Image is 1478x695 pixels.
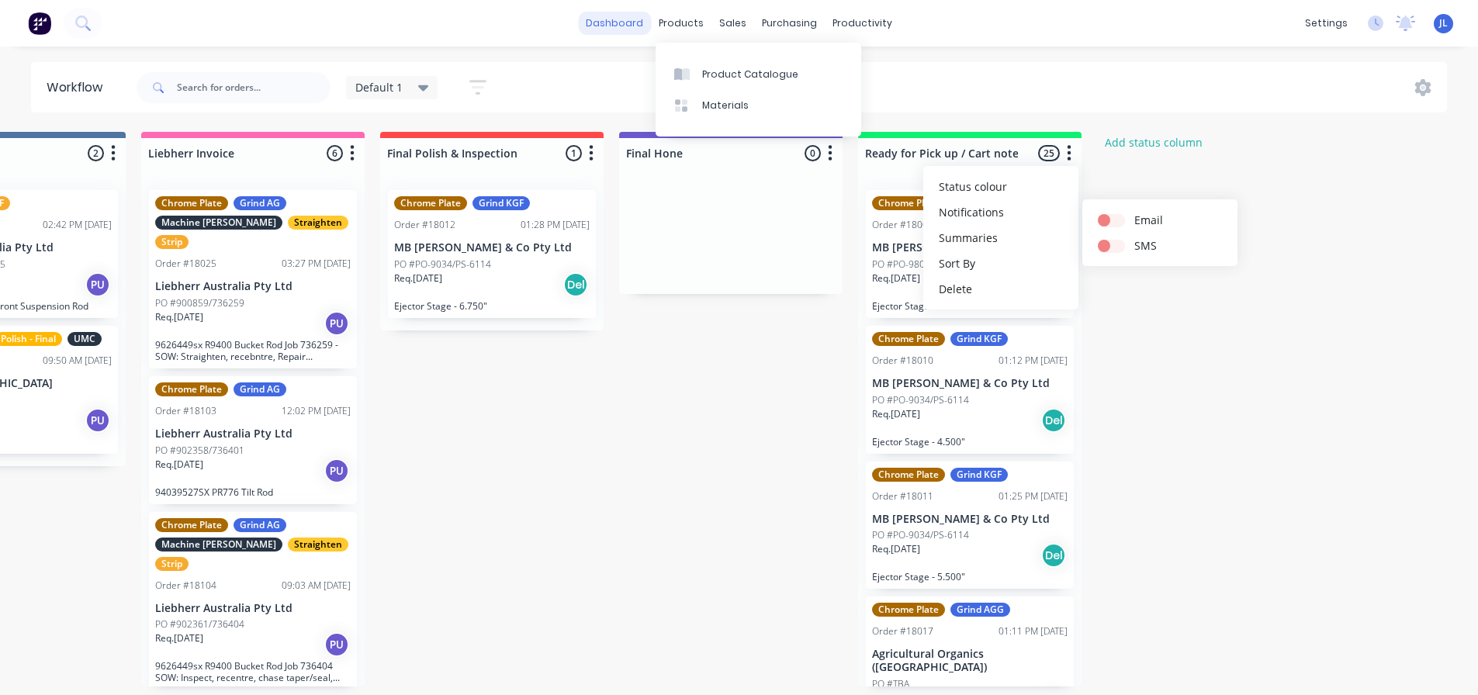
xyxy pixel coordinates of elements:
div: Chrome Plate [155,518,228,532]
p: PO #902361/736404 [155,617,244,631]
div: Materials [702,99,749,112]
p: Ejector Stage - 6.750" [394,300,590,312]
div: Chrome Plate [872,332,945,346]
p: MB [PERSON_NAME] & Co Pty Ltd [872,241,1068,254]
p: PO #PO-9034/PS-6114 [394,258,491,271]
button: Add status column [1097,132,1211,153]
div: Grind AG [234,382,286,396]
a: Product Catalogue [656,58,861,89]
div: PU [85,408,110,433]
div: Straighten [288,538,348,552]
div: PU [324,458,349,483]
div: 01:12 PM [DATE] [999,354,1068,368]
div: Chrome PlateGrind KGFOrder #1801001:12 PM [DATE]MB [PERSON_NAME] & Co Pty LtdPO #PO-9034/PS-6114R... [866,326,1074,454]
div: Chrome Plate [872,196,945,210]
div: 09:03 AM [DATE] [282,579,351,593]
label: Email [1134,212,1163,228]
p: 94039527SX PR776 Tilt Rod [155,486,351,498]
p: Ejector Stage - 3.500" [872,300,1068,312]
p: PO #900859/736259 [155,296,244,310]
div: products [651,12,711,35]
div: 12:02 PM [DATE] [282,404,351,418]
p: Liebherr Australia Pty Ltd [155,280,351,293]
p: PO #PO-9034/PS-6114 [872,528,969,542]
label: SMS [1134,237,1157,254]
button: Notifications [923,199,1078,225]
span: Default 1 [355,79,403,95]
div: Chrome Plate [155,382,228,396]
button: Sort By [923,251,1078,276]
p: MB [PERSON_NAME] & Co Pty Ltd [394,241,590,254]
div: Machine [PERSON_NAME] [155,216,282,230]
div: Workflow [47,78,110,97]
p: Req. [DATE] [872,542,920,556]
p: PO #PO-9034/PS-6114 [872,393,969,407]
div: Order #18017 [872,624,933,638]
p: Req. [DATE] [872,271,920,285]
div: Chrome PlateGrind AGOrder #1810312:02 PM [DATE]Liebherr Australia Pty LtdPO #902358/736401Req.[DA... [149,376,357,504]
div: Order #18012 [394,218,455,232]
p: MB [PERSON_NAME] & Co Pty Ltd [872,377,1068,390]
div: Chrome Plate [872,603,945,617]
div: Machine [PERSON_NAME] [155,538,282,552]
button: Status colour [923,174,1078,199]
a: dashboard [578,12,651,35]
div: UMC [67,332,102,346]
div: Order #18025 [155,257,216,271]
input: Search for orders... [177,72,331,103]
div: Order #18011 [872,489,933,503]
div: Product Catalogue [702,67,798,81]
p: Agricultural Organics ([GEOGRAPHIC_DATA]) [872,648,1068,674]
div: 01:25 PM [DATE] [999,489,1068,503]
p: Liebherr Australia Pty Ltd [155,427,351,441]
img: Factory [28,12,51,35]
p: 9626449sx R9400 Bucket Rod Job 736259 - SOW: Straighten, recebntre, Repair Taper/Seal, Pregrind, ... [155,339,351,362]
p: PO #PO-98034/PS-6114 [872,258,974,271]
p: Liebherr Australia Pty Ltd [155,602,351,615]
p: PO #902358/736401 [155,444,244,458]
p: Req. [DATE] [872,407,920,421]
div: PU [324,311,349,336]
div: Grind KGF [472,196,530,210]
div: Grind KGF [950,468,1008,482]
div: Del [1041,408,1066,433]
div: 02:42 PM [DATE] [43,218,112,232]
div: Chrome PlateGrind AGMachine [PERSON_NAME]StraightenStripOrder #1802503:27 PM [DATE]Liebherr Austr... [149,190,357,368]
div: PU [85,272,110,297]
div: Del [1041,543,1066,568]
div: Grind AGG [950,603,1010,617]
div: PU [324,632,349,657]
div: Chrome PlateGrind KGFOrder #1800901:04 PM [DATE]MB [PERSON_NAME] & Co Pty LtdPO #PO-98034/PS-6114... [866,190,1074,318]
p: Req. [DATE] [155,631,203,645]
div: Grind KGF [950,332,1008,346]
div: Chrome PlateGrind AGMachine [PERSON_NAME]StraightenStripOrder #1810409:03 AM [DATE]Liebherr Austr... [149,512,357,690]
p: Ejector Stage - 5.500" [872,571,1068,583]
div: 09:50 AM [DATE] [43,354,112,368]
div: purchasing [754,12,825,35]
p: PO #TBA [872,677,909,691]
div: Straighten [288,216,348,230]
p: Req. [DATE] [155,458,203,472]
div: 01:28 PM [DATE] [521,218,590,232]
div: Chrome PlateGrind KGFOrder #1801201:28 PM [DATE]MB [PERSON_NAME] & Co Pty LtdPO #PO-9034/PS-6114R... [388,190,596,318]
div: Chrome PlateGrind KGFOrder #1801101:25 PM [DATE]MB [PERSON_NAME] & Co Pty LtdPO #PO-9034/PS-6114R... [866,462,1074,590]
a: Materials [656,90,861,121]
p: Req. [DATE] [394,271,442,285]
div: Order #18104 [155,579,216,593]
button: Delete [923,276,1078,302]
button: Summaries [923,225,1078,251]
div: Strip [155,235,189,249]
p: MB [PERSON_NAME] & Co Pty Ltd [872,513,1068,526]
div: productivity [825,12,900,35]
p: 9626449sx R9400 Bucket Rod Job 736404 SOW: Inspect, recentre, chase taper/seal, grind, HCP MB and... [155,660,351,683]
div: Chrome Plate [155,196,228,210]
p: Ejector Stage - 4.500" [872,436,1068,448]
span: Status colour [939,178,1007,195]
div: Grind AG [234,518,286,532]
p: Req. [DATE] [155,310,203,324]
div: Chrome Plate [394,196,467,210]
div: Del [563,272,588,297]
div: sales [711,12,754,35]
div: Order #18103 [155,404,216,418]
div: Strip [155,557,189,571]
